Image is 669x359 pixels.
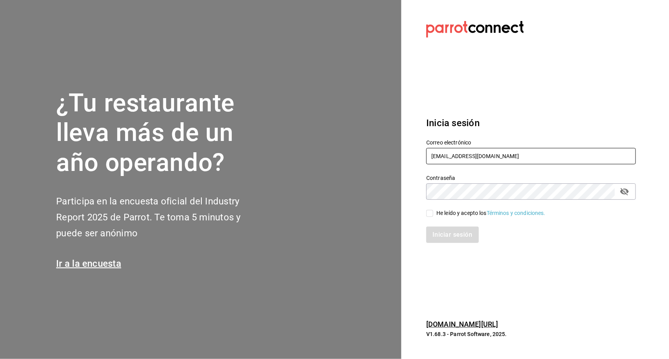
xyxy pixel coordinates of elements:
div: He leído y acepto los [436,209,545,217]
button: passwordField [618,185,631,198]
label: Correo electrónico [426,140,636,145]
label: Contraseña [426,175,636,181]
h2: Participa en la encuesta oficial del Industry Report 2025 de Parrot. Te toma 5 minutos y puede se... [56,194,267,241]
a: [DOMAIN_NAME][URL] [426,320,498,328]
input: Ingresa tu correo electrónico [426,148,636,164]
p: V1.68.3 - Parrot Software, 2025. [426,330,636,338]
a: Ir a la encuesta [56,258,121,269]
h3: Inicia sesión [426,116,636,130]
a: Términos y condiciones. [487,210,545,216]
h1: ¿Tu restaurante lleva más de un año operando? [56,88,267,178]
